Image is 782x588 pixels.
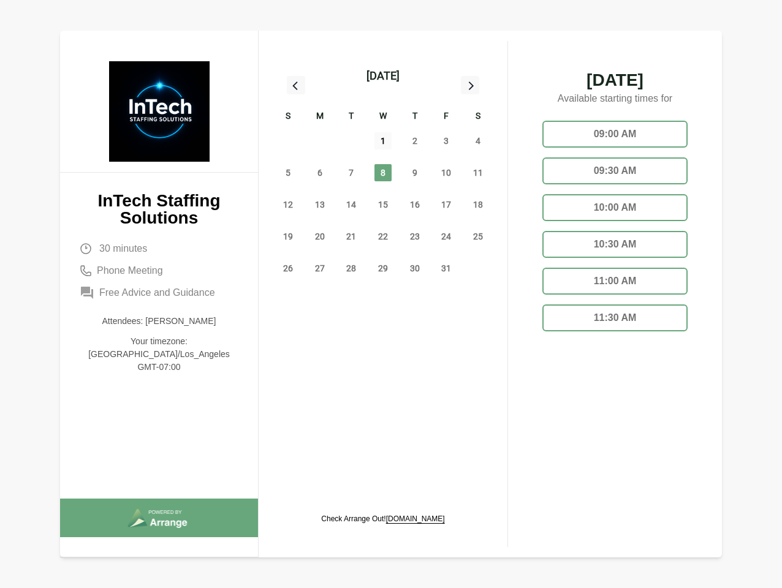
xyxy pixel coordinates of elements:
[304,109,336,125] div: M
[279,260,297,277] span: Sunday, October 26, 2025
[406,260,423,277] span: Thursday, October 30, 2025
[542,268,688,295] div: 11:00 AM
[542,231,688,258] div: 10:30 AM
[374,196,392,213] span: Wednesday, October 15, 2025
[99,285,215,300] span: Free Advice and Guidance
[374,260,392,277] span: Wednesday, October 29, 2025
[279,196,297,213] span: Sunday, October 12, 2025
[321,514,444,524] p: Check Arrange Out!
[80,315,238,328] p: Attendees: [PERSON_NAME]
[374,228,392,245] span: Wednesday, October 22, 2025
[469,196,487,213] span: Saturday, October 18, 2025
[311,228,328,245] span: Monday, October 20, 2025
[97,263,163,278] span: Phone Meeting
[533,72,697,89] span: [DATE]
[438,228,455,245] span: Friday, October 24, 2025
[311,164,328,181] span: Monday, October 6, 2025
[438,260,455,277] span: Friday, October 31, 2025
[80,335,238,374] p: Your timezone: [GEOGRAPHIC_DATA]/Los_Angeles GMT-07:00
[533,89,697,111] p: Available starting times for
[311,260,328,277] span: Monday, October 27, 2025
[431,109,463,125] div: F
[542,121,688,148] div: 09:00 AM
[406,196,423,213] span: Thursday, October 16, 2025
[469,132,487,149] span: Saturday, October 4, 2025
[272,109,304,125] div: S
[279,228,297,245] span: Sunday, October 19, 2025
[469,164,487,181] span: Saturday, October 11, 2025
[438,132,455,149] span: Friday, October 3, 2025
[311,196,328,213] span: Monday, October 13, 2025
[80,192,238,227] p: InTech Staffing Solutions
[386,514,445,523] a: [DOMAIN_NAME]
[542,194,688,221] div: 10:00 AM
[462,109,494,125] div: S
[99,241,147,256] span: 30 minutes
[542,157,688,184] div: 09:30 AM
[366,67,400,85] div: [DATE]
[438,196,455,213] span: Friday, October 17, 2025
[343,196,360,213] span: Tuesday, October 14, 2025
[343,228,360,245] span: Tuesday, October 21, 2025
[343,260,360,277] span: Tuesday, October 28, 2025
[279,164,297,181] span: Sunday, October 5, 2025
[406,228,423,245] span: Thursday, October 23, 2025
[542,304,688,331] div: 11:30 AM
[469,228,487,245] span: Saturday, October 25, 2025
[438,164,455,181] span: Friday, October 10, 2025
